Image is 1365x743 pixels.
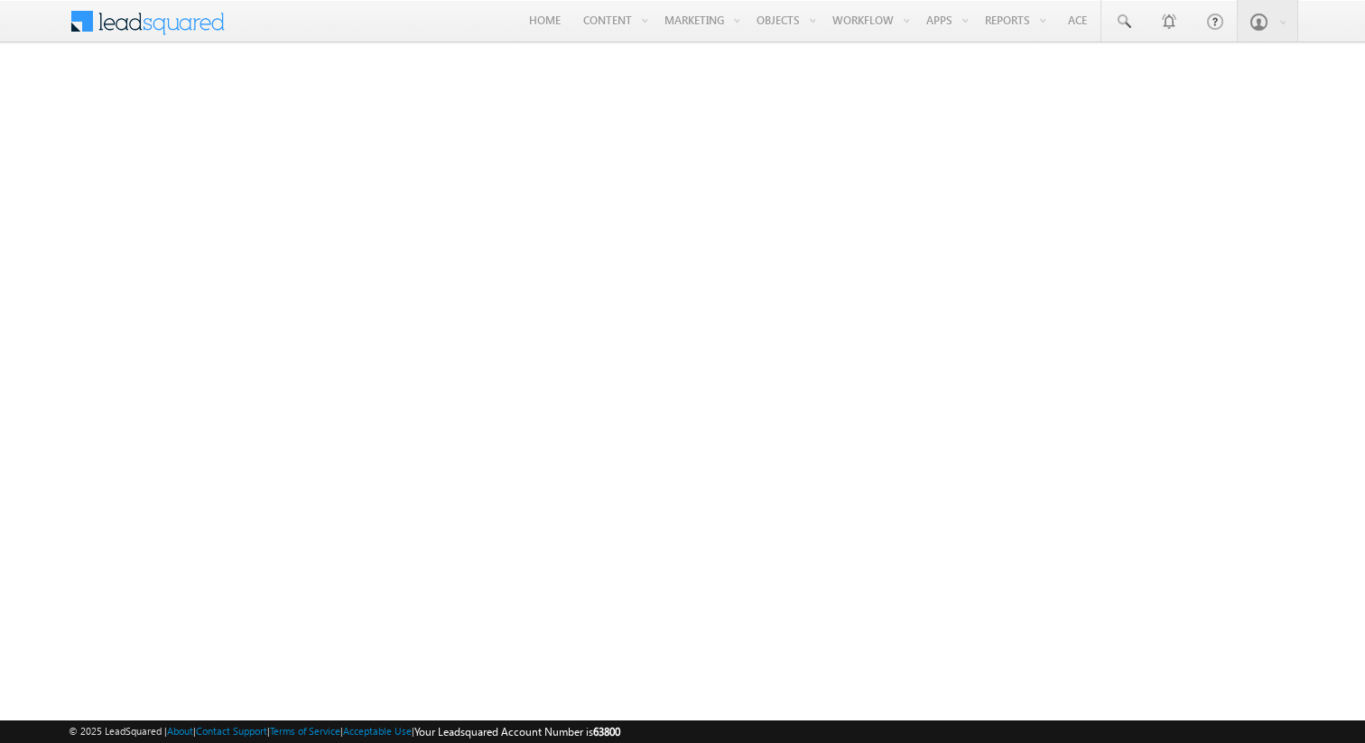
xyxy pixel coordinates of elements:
span: Your Leadsquared Account Number is [414,725,620,738]
a: Terms of Service [270,725,340,737]
span: © 2025 LeadSquared | | | | | [69,723,620,740]
span: 63800 [593,725,620,738]
a: Acceptable Use [343,725,412,737]
a: Contact Support [196,725,267,737]
a: About [167,725,193,737]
